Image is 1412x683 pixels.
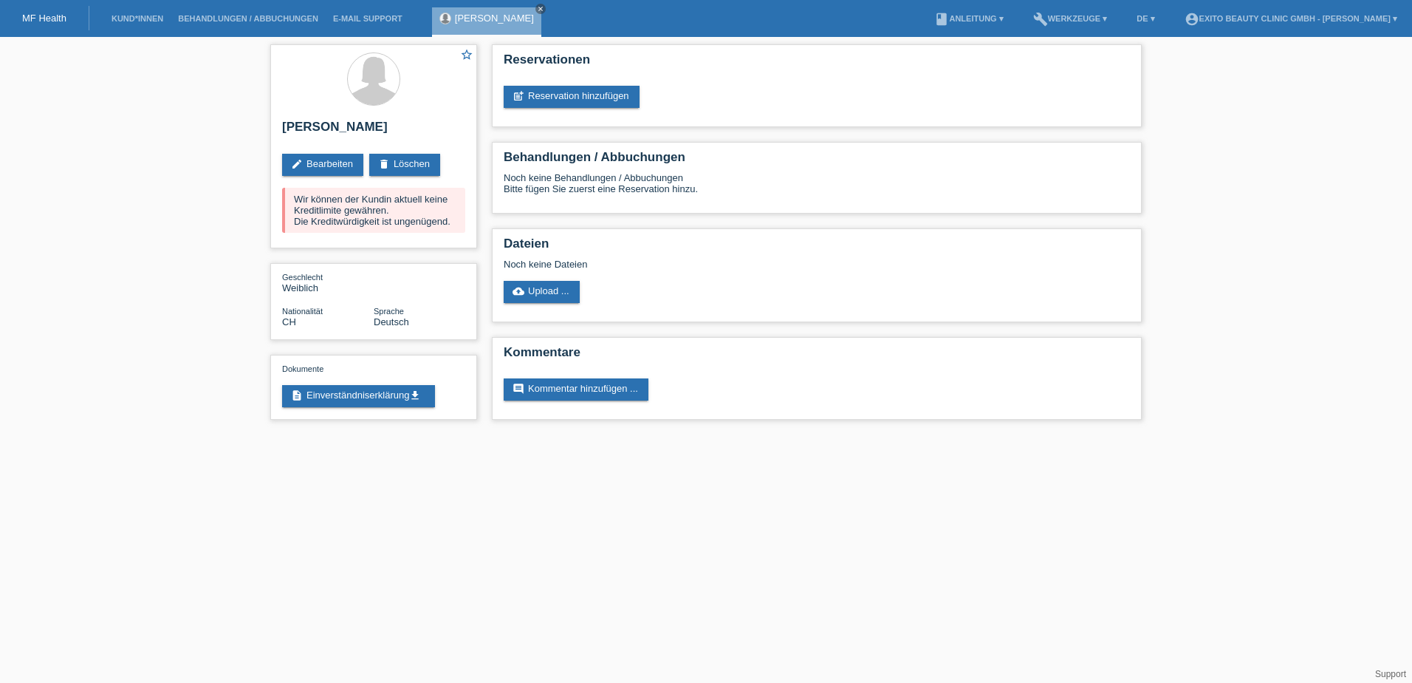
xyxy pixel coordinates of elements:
[374,316,409,327] span: Deutsch
[409,390,421,401] i: get_app
[282,364,323,373] span: Dokumente
[282,271,374,293] div: Weiblich
[455,13,534,24] a: [PERSON_NAME]
[282,385,435,407] a: descriptionEinverständniserklärungget_app
[1185,12,1199,27] i: account_circle
[537,5,544,13] i: close
[374,307,404,316] span: Sprache
[504,237,1130,259] h2: Dateien
[1375,669,1406,679] a: Support
[1177,14,1405,23] a: account_circleExito Beauty Clinic GmbH - [PERSON_NAME] ▾
[282,188,465,233] div: Wir können der Kundin aktuell keine Kreditlimite gewähren. Die Kreditwürdigkeit ist ungenügend.
[504,52,1130,75] h2: Reservationen
[504,345,1130,367] h2: Kommentare
[326,14,410,23] a: E-Mail Support
[460,48,473,64] a: star_border
[291,158,303,170] i: edit
[504,86,640,108] a: post_addReservation hinzufügen
[282,154,363,176] a: editBearbeiten
[504,172,1130,205] div: Noch keine Behandlungen / Abbuchungen Bitte fügen Sie zuerst eine Reservation hinzu.
[1026,14,1115,23] a: buildWerkzeuge ▾
[378,158,390,170] i: delete
[504,150,1130,172] h2: Behandlungen / Abbuchungen
[282,307,323,316] span: Nationalität
[282,273,323,282] span: Geschlecht
[22,13,66,24] a: MF Health
[1033,12,1048,27] i: build
[504,259,955,270] div: Noch keine Dateien
[513,90,524,102] i: post_add
[282,316,296,327] span: Schweiz
[504,378,648,401] a: commentKommentar hinzufügen ...
[460,48,473,61] i: star_border
[1129,14,1162,23] a: DE ▾
[927,14,1010,23] a: bookAnleitung ▾
[513,383,524,395] i: comment
[291,390,303,401] i: description
[934,12,949,27] i: book
[504,281,580,303] a: cloud_uploadUpload ...
[104,14,171,23] a: Kund*innen
[369,154,440,176] a: deleteLöschen
[282,120,465,142] h2: [PERSON_NAME]
[171,14,326,23] a: Behandlungen / Abbuchungen
[535,4,546,14] a: close
[513,285,524,297] i: cloud_upload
